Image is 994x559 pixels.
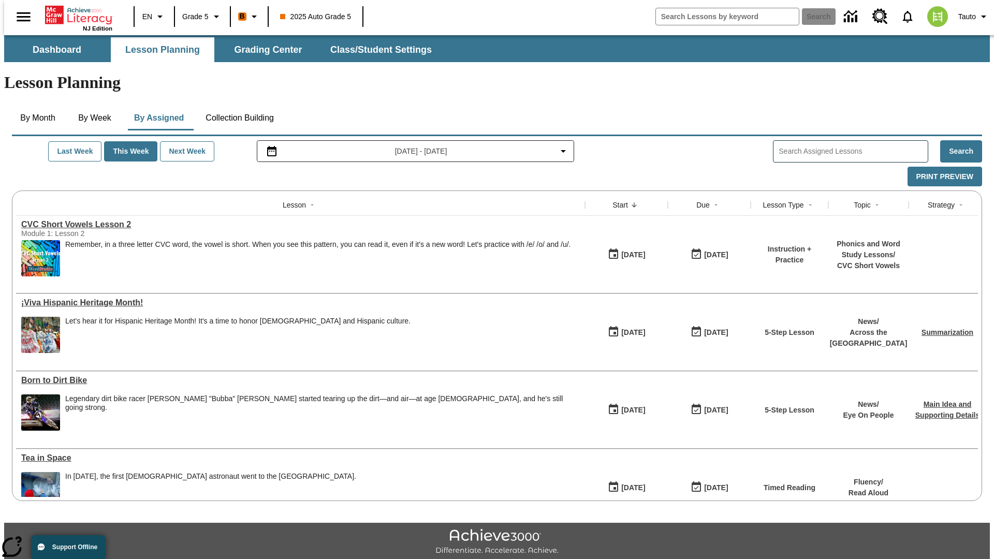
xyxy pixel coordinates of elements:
button: Boost Class color is orange. Change class color [234,7,265,26]
img: A photograph of Hispanic women participating in a parade celebrating Hispanic culture. The women ... [21,317,60,353]
span: Tauto [958,11,976,22]
button: Select the date range menu item [261,145,570,157]
button: Profile/Settings [954,7,994,26]
div: Legendary dirt bike racer James "Bubba" Stewart started tearing up the dirt—and air—at age 4, and... [65,394,580,431]
button: Lesson Planning [111,37,214,62]
span: Support Offline [52,543,97,551]
button: By Assigned [126,106,192,130]
button: Sort [804,199,816,211]
button: Search [940,140,982,163]
div: Let's hear it for Hispanic Heritage Month! It's a time to honor [DEMOGRAPHIC_DATA] and Hispanic c... [65,317,411,326]
p: Read Aloud [849,488,888,498]
div: Due [696,200,710,210]
button: Select a new avatar [921,3,954,30]
button: 10/06/25: First time the lesson was available [604,478,649,497]
button: Support Offline [31,535,106,559]
button: 10/07/25: Last day the lesson can be accessed [687,322,732,342]
button: Open side menu [8,2,39,32]
div: Lesson [283,200,306,210]
div: Legendary dirt bike racer [PERSON_NAME] "Bubba" [PERSON_NAME] started tearing up the dirt—and air... [65,394,580,412]
div: Start [612,200,628,210]
button: Language: EN, Select a language [138,7,171,26]
div: [DATE] [704,481,728,494]
div: [DATE] [621,326,645,339]
div: ¡Viva Hispanic Heritage Month! [21,298,580,307]
a: Main Idea and Supporting Details [915,400,980,419]
button: This Week [104,141,157,161]
div: Remember, in a three letter CVC word, the vowel is short. When you see this pattern, you can read... [65,240,571,276]
a: ¡Viva Hispanic Heritage Month! , Lessons [21,298,580,307]
button: Dashboard [5,37,109,62]
div: [DATE] [704,248,728,261]
a: Born to Dirt Bike, Lessons [21,376,580,385]
p: News / [843,399,894,410]
p: Instruction + Practice [756,244,823,266]
input: Search Assigned Lessons [779,144,928,159]
div: [DATE] [621,248,645,261]
button: Sort [628,199,640,211]
span: Grade 5 [182,11,209,22]
div: Topic [854,200,871,210]
button: 10/12/25: Last day the lesson can be accessed [687,478,732,497]
div: [DATE] [621,481,645,494]
div: Strategy [928,200,955,210]
div: CVC Short Vowels Lesson 2 [21,220,580,229]
span: 2025 Auto Grade 5 [280,11,352,22]
span: EN [142,11,152,22]
span: B [240,10,245,23]
button: Print Preview [908,167,982,187]
button: 10/07/25: First time the lesson was available [604,400,649,420]
button: Collection Building [197,106,282,130]
img: Achieve3000 Differentiate Accelerate Achieve [435,529,559,555]
div: In December 2015, the first British astronaut went to the International Space Station. [65,472,356,508]
a: Summarization [922,328,973,336]
div: In [DATE], the first [DEMOGRAPHIC_DATA] astronaut went to the [GEOGRAPHIC_DATA]. [65,472,356,481]
a: Notifications [894,3,921,30]
button: 10/07/25: First time the lesson was available [604,322,649,342]
div: Tea in Space [21,453,580,463]
span: Lesson Planning [125,44,200,56]
span: NJ Edition [83,25,112,32]
img: An astronaut, the first from the United Kingdom to travel to the International Space Station, wav... [21,472,60,508]
p: Eye On People [843,410,894,421]
div: SubNavbar [4,37,441,62]
button: 10/08/25: Last day the lesson can be accessed [687,245,732,264]
button: Sort [306,199,318,211]
button: By Month [12,106,64,130]
img: Motocross racer James Stewart flies through the air on his dirt bike. [21,394,60,431]
h1: Lesson Planning [4,73,990,92]
button: Class/Student Settings [322,37,440,62]
p: Across the [GEOGRAPHIC_DATA] [830,327,908,349]
p: Timed Reading [764,482,815,493]
button: Grade: Grade 5, Select a grade [178,7,227,26]
img: CVC Short Vowels Lesson 2. [21,240,60,276]
div: Lesson Type [763,200,803,210]
div: Let's hear it for Hispanic Heritage Month! It's a time to honor Hispanic Americans and Hispanic c... [65,317,411,353]
div: Module 1: Lesson 2 [21,229,177,238]
button: Next Week [160,141,214,161]
div: [DATE] [621,404,645,417]
span: Dashboard [33,44,81,56]
p: News / [830,316,908,327]
div: [DATE] [704,326,728,339]
p: Remember, in a three letter CVC word, the vowel is short. When you see this pattern, you can read... [65,240,571,249]
button: Sort [710,199,722,211]
a: Data Center [838,3,866,31]
div: Home [45,4,112,32]
button: Sort [955,199,967,211]
a: Home [45,5,112,25]
a: Tea in Space, Lessons [21,453,580,463]
a: CVC Short Vowels Lesson 2, Lessons [21,220,580,229]
button: Sort [871,199,883,211]
button: By Week [69,106,121,130]
p: Fluency / [849,477,888,488]
div: [DATE] [704,404,728,417]
button: Last Week [48,141,101,161]
p: CVC Short Vowels [834,260,903,271]
a: Resource Center, Will open in new tab [866,3,894,31]
svg: Collapse Date Range Filter [557,145,569,157]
